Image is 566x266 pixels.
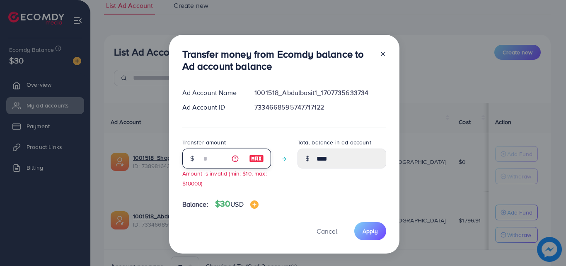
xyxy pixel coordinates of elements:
span: USD [230,200,243,209]
span: Cancel [317,227,337,236]
h3: Transfer money from Ecomdy balance to Ad account balance [182,48,373,72]
div: Ad Account Name [176,88,248,98]
img: image [250,200,259,209]
h4: $30 [215,199,259,209]
img: image [249,154,264,164]
small: Amount is invalid (min: $10, max: $10000) [182,169,267,187]
label: Transfer amount [182,138,226,146]
span: Apply [363,227,378,235]
div: 1001518_Abdulbasit1_1707735633734 [248,88,392,98]
div: 7334668595747717122 [248,102,392,112]
span: Balance: [182,200,208,209]
label: Total balance in ad account [298,138,371,146]
button: Cancel [306,222,348,240]
button: Apply [354,222,386,240]
div: Ad Account ID [176,102,248,112]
